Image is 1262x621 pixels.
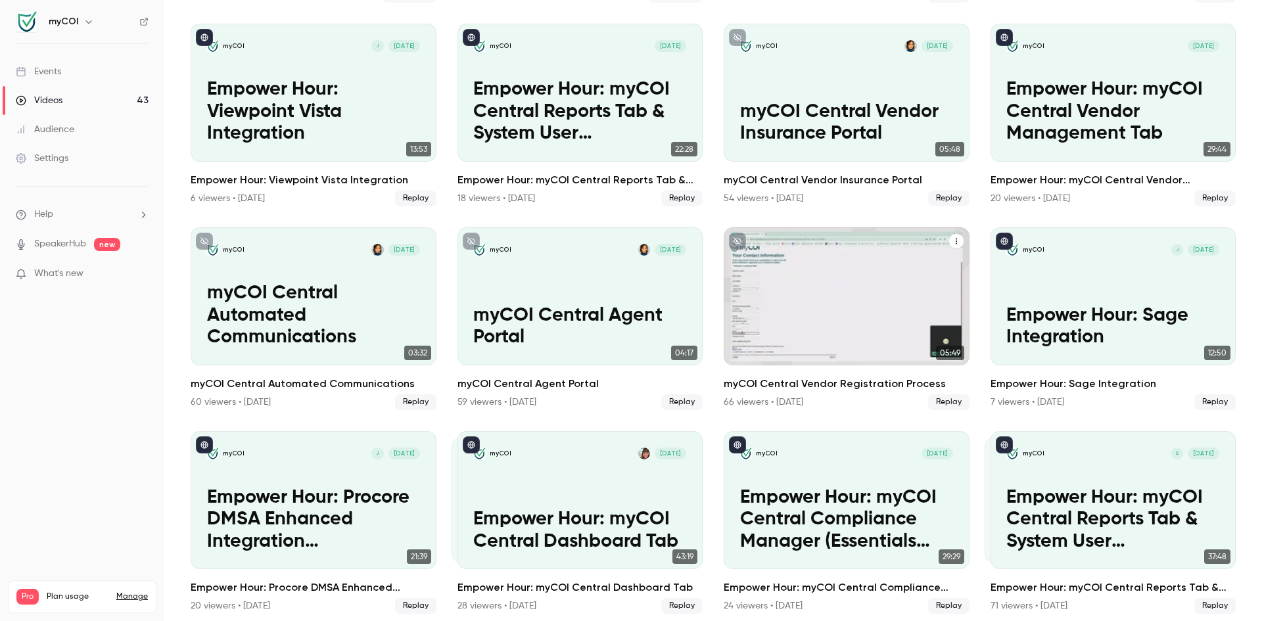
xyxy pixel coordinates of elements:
[996,29,1013,46] button: published
[928,394,970,410] span: Replay
[661,191,703,206] span: Replay
[740,448,752,459] img: Empower Hour: myCOI Central Compliance Manager (Essentials Customers Only)
[991,599,1067,612] div: 71 viewers • [DATE]
[16,589,39,605] span: Pro
[207,448,219,459] img: Empower Hour: Procore DMSA Enhanced Integration (Commitment & Vendor Level)
[191,431,436,614] li: Empower Hour: Procore DMSA Enhanced Integration (Commitment & Vendor Level)
[991,431,1236,614] a: Empower Hour: myCOI Central Reports Tab & System User MaintenancemyCOIS[DATE]Empower Hour: myCOI ...
[936,346,964,360] span: 05:49
[457,431,703,614] a: Empower Hour: myCOI Central Dashboard TabmyCOIJoanna Harris[DATE]Empower Hour: myCOI Central Dash...
[473,79,686,145] p: Empower Hour: myCOI Central Reports Tab & System User Maintenance
[191,580,436,595] h2: Empower Hour: Procore DMSA Enhanced Integration (Commitment & Vendor Level)
[388,244,420,256] span: [DATE]
[672,549,697,564] span: 43:19
[991,431,1236,614] li: Empower Hour: myCOI Central Reports Tab & System User Maintenance
[939,549,964,564] span: 29:29
[94,238,120,251] span: new
[457,431,703,614] li: Empower Hour: myCOI Central Dashboard Tab
[724,227,970,410] li: myCOI Central Vendor Registration Process
[388,448,420,459] span: [DATE]
[371,447,384,460] div: J
[371,39,384,53] div: J
[1171,447,1184,460] div: S
[463,436,480,453] button: published
[935,142,964,156] span: 05:48
[1006,487,1219,553] p: Empower Hour: myCOI Central Reports Tab & System User Maintenance
[16,208,149,221] li: help-dropdown-opener
[133,268,149,280] iframe: Noticeable Trigger
[724,24,970,206] li: myCOI Central Vendor Insurance Portal
[1006,448,1018,459] img: Empower Hour: myCOI Central Reports Tab & System User Maintenance
[463,233,480,250] button: unpublished
[207,283,420,349] p: myCOI Central Automated Communications
[756,42,778,51] p: myCOI
[34,208,53,221] span: Help
[991,24,1236,206] a: Empower Hour: myCOI Central Vendor Management TabmyCOI[DATE]Empower Hour: myCOI Central Vendor Ma...
[1204,346,1230,360] span: 12:50
[473,305,686,349] p: myCOI Central Agent Portal
[196,233,213,250] button: unpublished
[223,449,245,458] p: myCOI
[388,40,420,52] span: [DATE]
[638,244,650,256] img: Lauren Murray
[16,11,37,32] img: myCOI
[207,79,420,145] p: Empower Hour: Viewpoint Vista Integration
[223,246,245,254] p: myCOI
[724,580,970,595] h2: Empower Hour: myCOI Central Compliance Manager (Essentials Customers Only)
[655,448,686,459] span: [DATE]
[996,436,1013,453] button: published
[724,431,970,614] li: Empower Hour: myCOI Central Compliance Manager (Essentials Customers Only)
[404,346,431,360] span: 03:32
[991,227,1236,410] a: Empower Hour: Sage IntegrationmyCOIJ[DATE]Empower Hour: Sage Integration12:50Empower Hour: Sage I...
[991,172,1236,188] h2: Empower Hour: myCOI Central Vendor Management Tab
[1006,305,1219,349] p: Empower Hour: Sage Integration
[207,487,420,553] p: Empower Hour: Procore DMSA Enhanced Integration (Commitment & Vendor Level)
[490,449,511,458] p: myCOI
[1171,243,1184,256] div: J
[191,396,271,409] div: 60 viewers • [DATE]
[991,580,1236,595] h2: Empower Hour: myCOI Central Reports Tab & System User Maintenance
[207,40,219,52] img: Empower Hour: Viewpoint Vista Integration
[1188,244,1219,256] span: [DATE]
[457,580,703,595] h2: Empower Hour: myCOI Central Dashboard Tab
[661,598,703,614] span: Replay
[1194,394,1236,410] span: Replay
[490,246,511,254] p: myCOI
[1023,42,1044,51] p: myCOI
[1023,449,1044,458] p: myCOI
[457,376,703,392] h2: myCOI Central Agent Portal
[395,598,436,614] span: Replay
[395,394,436,410] span: Replay
[406,142,431,156] span: 13:53
[191,431,436,614] a: Empower Hour: Procore DMSA Enhanced Integration (Commitment & Vendor Level)myCOIJ[DATE]Empower Ho...
[463,29,480,46] button: published
[1188,448,1219,459] span: [DATE]
[191,24,436,206] li: Empower Hour: Viewpoint Vista Integration
[991,227,1236,410] li: Empower Hour: Sage Integration
[655,244,686,256] span: [DATE]
[1006,79,1219,145] p: Empower Hour: myCOI Central Vendor Management Tab
[638,448,650,459] img: Joanna Harris
[740,101,953,145] p: myCOI Central Vendor Insurance Portal
[996,233,1013,250] button: published
[991,24,1236,206] li: Empower Hour: myCOI Central Vendor Management Tab
[457,24,703,206] li: Empower Hour: myCOI Central Reports Tab & System User Maintenance
[457,24,703,206] a: Empower Hour: myCOI Central Reports Tab & System User MaintenancemyCOI[DATE]Empower Hour: myCOI C...
[490,42,511,51] p: myCOI
[16,123,74,136] div: Audience
[928,598,970,614] span: Replay
[671,142,697,156] span: 22:28
[661,394,703,410] span: Replay
[473,448,485,459] img: Empower Hour: myCOI Central Dashboard Tab
[724,396,803,409] div: 66 viewers • [DATE]
[991,192,1070,205] div: 20 viewers • [DATE]
[724,431,970,614] a: Empower Hour: myCOI Central Compliance Manager (Essentials Customers Only)myCOI[DATE]Empower Hour...
[1006,244,1018,256] img: Empower Hour: Sage Integration
[191,227,436,410] a: myCOI Central Automated CommunicationsmyCOILauren Murray[DATE]myCOI Central Automated Communicati...
[473,509,686,553] p: Empower Hour: myCOI Central Dashboard Tab
[457,227,703,410] a: myCOI Central Agent PortalmyCOILauren Murray[DATE]myCOI Central Agent Portal04:17myCOI Central Ag...
[191,376,436,392] h2: myCOI Central Automated Communications
[16,94,62,107] div: Videos
[371,244,383,256] img: Lauren Murray
[223,42,245,51] p: myCOI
